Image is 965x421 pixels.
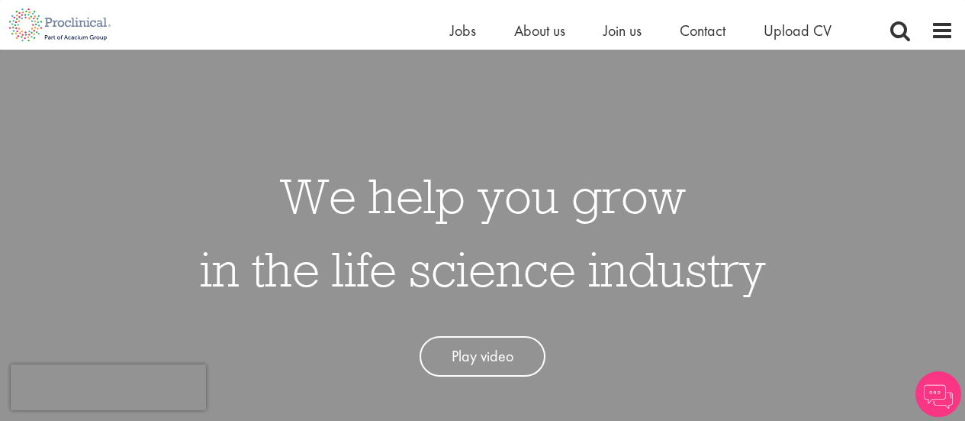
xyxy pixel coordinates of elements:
a: Contact [680,21,725,40]
a: Upload CV [764,21,832,40]
a: Join us [603,21,642,40]
img: Chatbot [915,371,961,417]
a: About us [514,21,565,40]
a: Jobs [450,21,476,40]
a: Play video [420,336,545,377]
h1: We help you grow in the life science industry [200,159,766,306]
